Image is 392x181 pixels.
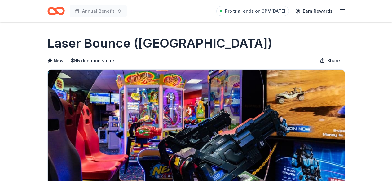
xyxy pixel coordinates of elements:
a: Earn Rewards [292,6,336,17]
button: Share [315,54,345,67]
span: Pro trial ends on 3PM[DATE] [225,7,285,15]
span: New [54,57,64,64]
button: Annual Benefit [70,5,127,17]
span: donation value [81,57,114,64]
h1: Laser Bounce ([GEOGRAPHIC_DATA]) [47,35,272,52]
span: Annual Benefit [82,7,114,15]
a: Home [47,4,65,18]
span: Share [327,57,340,64]
span: $ 95 [71,57,80,64]
a: Pro trial ends on 3PM[DATE] [216,6,289,16]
